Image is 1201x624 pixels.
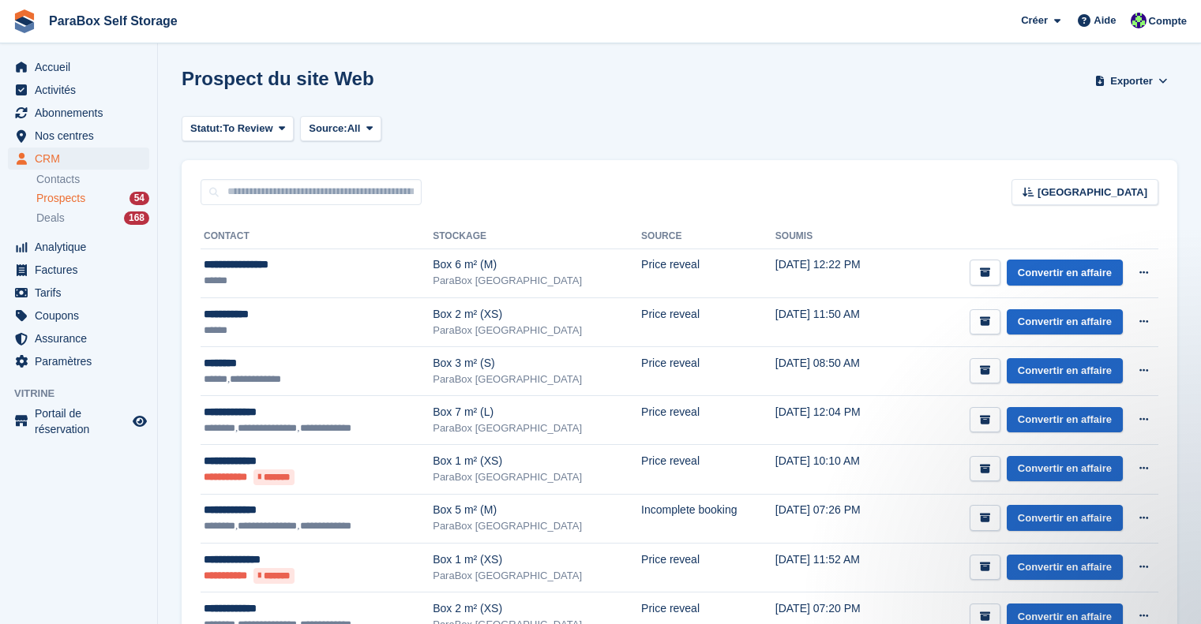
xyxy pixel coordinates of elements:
[641,395,775,444] td: Price reveal
[1094,13,1116,28] span: Aide
[433,502,641,518] div: Box 5 m² (M)
[36,190,149,207] a: Prospects 54
[433,224,641,249] th: Stockage
[433,600,641,617] div: Box 2 m² (XS)
[1007,555,1123,581] a: Convertir en affaire
[36,211,65,226] span: Deals
[433,518,641,534] div: ParaBox [GEOGRAPHIC_DATA]
[8,236,149,258] a: menu
[433,306,641,323] div: Box 2 m² (XS)
[641,543,775,592] td: Price reveal
[1007,309,1123,335] a: Convertir en affaire
[35,350,129,372] span: Paramètres
[35,259,129,281] span: Factures
[129,192,149,205] div: 54
[775,224,895,249] th: Soumis
[8,79,149,101] a: menu
[35,102,129,124] span: Abonnements
[433,568,641,584] div: ParaBox [GEOGRAPHIC_DATA]
[641,494,775,543] td: Incomplete booking
[1007,505,1123,531] a: Convertir en affaire
[775,346,895,395] td: [DATE] 08:50 AM
[1007,407,1123,433] a: Convertir en affaire
[36,172,149,187] a: Contacts
[13,9,36,33] img: stora-icon-8386f47178a22dfd0bd8f6a31ec36ba5ce8667c1dd55bd0f319d3a0aa187defe.svg
[433,453,641,469] div: Box 1 m² (XS)
[433,404,641,420] div: Box 7 m² (L)
[35,236,129,258] span: Analytique
[775,248,895,297] td: [DATE] 12:22 PM
[36,191,85,206] span: Prospects
[8,350,149,372] a: menu
[130,412,149,431] a: Boutique d'aperçu
[43,8,184,34] a: ParaBox Self Storage
[433,469,641,485] div: ParaBox [GEOGRAPHIC_DATA]
[641,445,775,495] td: Price reveal
[1007,260,1123,286] a: Convertir en affaire
[1110,73,1152,89] span: Exporter
[35,125,129,147] span: Nos centres
[182,116,294,142] button: Statut: To Review
[14,386,157,402] span: Vitrine
[35,56,129,78] span: Accueil
[1038,185,1147,200] span: [GEOGRAPHIC_DATA]
[347,121,361,136] span: All
[433,273,641,289] div: ParaBox [GEOGRAPHIC_DATA]
[775,494,895,543] td: [DATE] 07:26 PM
[775,297,895,346] td: [DATE] 11:50 AM
[433,256,641,273] div: Box 6 m² (M)
[35,405,129,437] span: Portail de réservation
[124,211,149,225] div: 168
[1131,13,1147,28] img: Tess Bédat
[8,148,149,170] a: menu
[35,79,129,101] span: Activités
[300,116,381,142] button: Source: All
[433,355,641,372] div: Box 3 m² (S)
[309,121,347,136] span: Source:
[433,372,641,387] div: ParaBox [GEOGRAPHIC_DATA]
[1021,13,1048,28] span: Créer
[641,297,775,346] td: Price reveal
[1007,456,1123,482] a: Convertir en affaire
[8,405,149,437] a: menu
[8,327,149,349] a: menu
[35,148,129,170] span: CRM
[641,224,775,249] th: Source
[1007,358,1123,384] a: Convertir en affaire
[641,248,775,297] td: Price reveal
[8,125,149,147] a: menu
[775,395,895,444] td: [DATE] 12:04 PM
[223,121,272,136] span: To Review
[433,551,641,568] div: Box 1 m² (XS)
[775,543,895,592] td: [DATE] 11:52 AM
[8,56,149,78] a: menu
[433,420,641,436] div: ParaBox [GEOGRAPHIC_DATA]
[35,305,129,327] span: Coupons
[8,102,149,124] a: menu
[35,327,129,349] span: Assurance
[201,224,433,249] th: Contact
[8,259,149,281] a: menu
[433,323,641,338] div: ParaBox [GEOGRAPHIC_DATA]
[182,68,374,89] h1: Prospect du site Web
[775,445,895,495] td: [DATE] 10:10 AM
[641,346,775,395] td: Price reveal
[190,121,223,136] span: Statut:
[1149,13,1187,29] span: Compte
[8,305,149,327] a: menu
[35,282,129,304] span: Tarifs
[36,210,149,226] a: Deals 168
[1092,68,1171,94] button: Exporter
[8,282,149,304] a: menu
